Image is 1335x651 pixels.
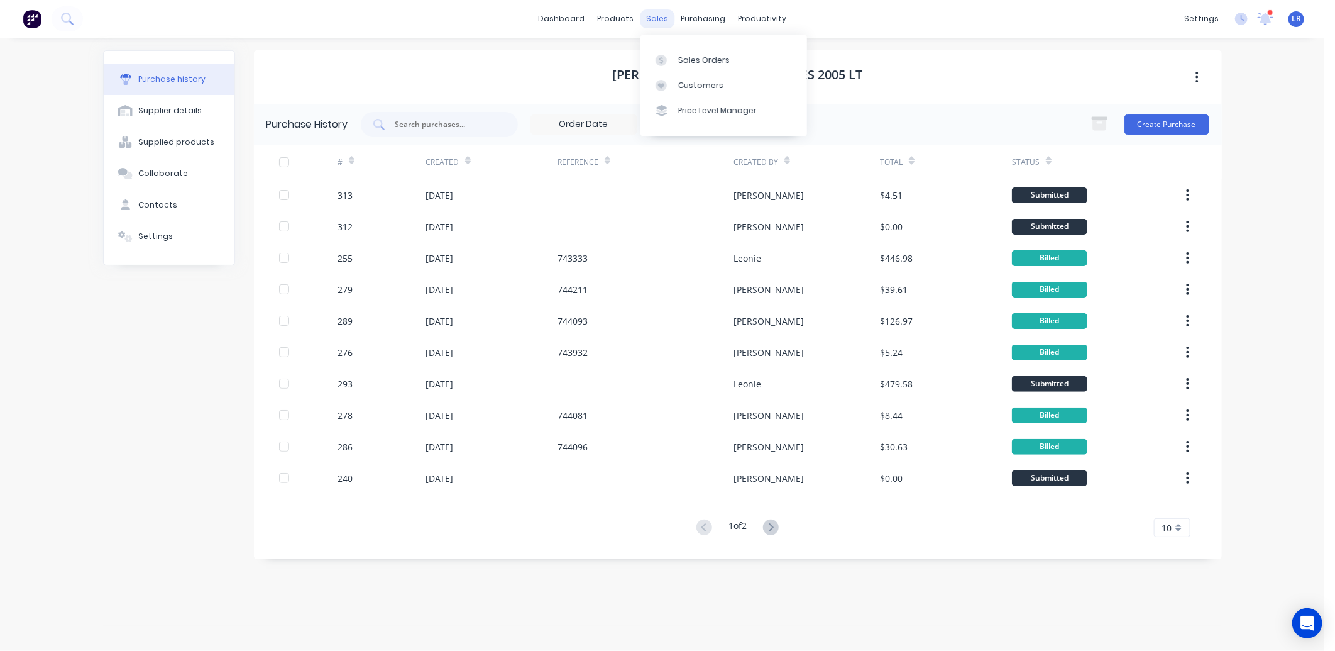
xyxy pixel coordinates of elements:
div: $4.51 [880,189,903,202]
a: Price Level Manager [640,98,807,123]
a: Customers [640,73,807,98]
div: 743333 [558,252,588,265]
div: 240 [338,472,353,485]
div: 289 [338,314,353,328]
div: [PERSON_NAME] [733,409,804,422]
div: [PERSON_NAME] [733,189,804,202]
div: 276 [338,346,353,359]
div: [PERSON_NAME] [733,314,804,328]
div: $30.63 [880,440,908,453]
div: $0.00 [880,220,903,233]
div: 744081 [558,409,588,422]
div: Status [1012,157,1040,168]
div: Submitted [1012,470,1087,486]
div: Collaborate [138,168,188,179]
div: [DATE] [426,472,453,485]
div: 293 [338,377,353,391]
div: Supplied products [138,136,214,148]
div: [PERSON_NAME] [733,440,804,453]
button: Contacts [104,189,234,221]
div: 743932 [558,346,588,359]
div: Purchase history [138,74,206,85]
img: Factory [23,9,41,28]
div: Billed [1012,408,1087,423]
div: $479.58 [880,377,913,391]
div: $126.97 [880,314,913,328]
a: dashboard [532,9,591,28]
div: Open Intercom Messenger [1292,608,1322,638]
div: Leonie [733,377,761,391]
span: LR [1292,13,1301,25]
button: Supplier details [104,95,234,126]
div: 744093 [558,314,588,328]
button: Settings [104,221,234,252]
div: [DATE] [426,252,453,265]
div: Created [426,157,459,168]
button: Purchase history [104,64,234,95]
div: 286 [338,440,353,453]
button: Create Purchase [1124,114,1209,135]
div: Billed [1012,345,1087,360]
div: Purchase History [266,117,348,132]
div: 278 [338,409,353,422]
div: 312 [338,220,353,233]
div: [DATE] [426,440,453,453]
div: settings [1178,9,1225,28]
div: purchasing [674,9,732,28]
div: Customers [678,80,723,91]
div: Submitted [1012,187,1087,203]
div: [PERSON_NAME] [733,283,804,296]
input: Search purchases... [394,118,498,131]
div: [PERSON_NAME] [733,220,804,233]
div: Contacts [138,199,177,211]
div: products [591,9,640,28]
div: [PERSON_NAME] [733,346,804,359]
h1: [PERSON_NAME] Trade Supplies 2005 Lt [613,67,863,82]
button: Supplied products [104,126,234,158]
div: $446.98 [880,252,913,265]
div: 744211 [558,283,588,296]
div: [DATE] [426,409,453,422]
div: 1 of 2 [728,519,747,537]
div: Reference [558,157,598,168]
div: [DATE] [426,220,453,233]
div: Billed [1012,439,1087,455]
div: Supplier details [138,105,202,116]
div: [DATE] [426,346,453,359]
div: Billed [1012,313,1087,329]
div: $5.24 [880,346,903,359]
div: 255 [338,252,353,265]
div: [DATE] [426,283,453,296]
div: [DATE] [426,314,453,328]
span: 10 [1162,521,1172,535]
div: sales [640,9,674,28]
div: Created By [733,157,778,168]
div: Submitted [1012,376,1087,392]
div: 313 [338,189,353,202]
div: [DATE] [426,189,453,202]
div: # [338,157,343,168]
div: Billed [1012,282,1087,298]
div: $39.61 [880,283,908,296]
div: Submitted [1012,219,1087,235]
div: Sales Orders [678,55,730,66]
div: productivity [732,9,793,28]
a: Sales Orders [640,47,807,72]
div: $8.44 [880,409,903,422]
div: 744096 [558,440,588,453]
div: Total [880,157,903,168]
div: $0.00 [880,472,903,485]
div: Settings [138,231,173,242]
div: Price Level Manager [678,105,757,116]
button: Collaborate [104,158,234,189]
div: Billed [1012,250,1087,266]
div: 279 [338,283,353,296]
div: Leonie [733,252,761,265]
div: [DATE] [426,377,453,391]
input: Order Date [531,115,637,134]
div: [PERSON_NAME] [733,472,804,485]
